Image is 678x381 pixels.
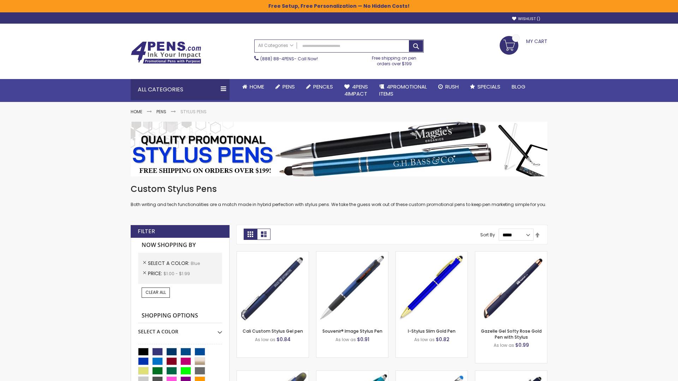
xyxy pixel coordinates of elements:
[475,251,547,257] a: Gazelle Gel Softy Rose Gold Pen with Stylus-Blue
[250,83,264,90] span: Home
[322,328,382,334] a: Souvenir® Image Stylus Pen
[316,252,388,323] img: Souvenir® Image Stylus Pen-Blue
[313,83,333,90] span: Pencils
[237,79,270,95] a: Home
[138,323,222,335] div: Select A Color
[138,228,155,235] strong: Filter
[131,41,201,64] img: 4Pens Custom Pens and Promotional Products
[408,328,456,334] a: I-Stylus Slim Gold Pen
[433,79,464,95] a: Rush
[339,79,374,102] a: 4Pens4impact
[131,122,547,176] img: Stylus Pens
[237,252,309,323] img: Cali Custom Stylus Gel pen-Blue
[163,271,190,277] span: $1.00 - $1.99
[191,260,200,266] span: Blue
[374,79,433,102] a: 4PROMOTIONALITEMS
[344,83,368,97] span: 4Pens 4impact
[270,79,301,95] a: Pens
[480,232,495,238] label: Sort By
[436,336,450,343] span: $0.82
[260,56,294,62] a: (888) 88-4PENS
[244,229,257,240] strong: Grid
[335,337,356,343] span: As low as
[512,83,525,90] span: Blog
[237,370,309,376] a: Souvenir® Jalan Highlighter Stylus Pen Combo-Blue
[131,183,547,208] div: Both writing and tech functionalities are a match made in hybrid perfection with stylus pens. We ...
[145,289,166,295] span: Clear All
[131,79,230,100] div: All Categories
[494,342,514,348] span: As low as
[180,109,207,115] strong: Stylus Pens
[316,251,388,257] a: Souvenir® Image Stylus Pen-Blue
[396,251,468,257] a: I-Stylus Slim Gold-Blue
[396,370,468,376] a: Islander Softy Gel with Stylus - ColorJet Imprint-Blue
[255,40,297,52] a: All Categories
[243,328,303,334] a: Cali Custom Stylus Gel pen
[156,109,166,115] a: Pens
[477,83,500,90] span: Specials
[379,83,427,97] span: 4PROMOTIONAL ITEMS
[301,79,339,95] a: Pencils
[258,43,293,48] span: All Categories
[414,337,435,343] span: As low as
[138,238,222,253] strong: Now Shopping by
[148,260,191,267] span: Select A Color
[515,341,529,349] span: $0.99
[260,56,318,62] span: - Call Now!
[357,336,369,343] span: $0.91
[481,328,542,340] a: Gazelle Gel Softy Rose Gold Pen with Stylus
[475,370,547,376] a: Custom Soft Touch® Metal Pens with Stylus-Blue
[464,79,506,95] a: Specials
[237,251,309,257] a: Cali Custom Stylus Gel pen-Blue
[131,183,547,195] h1: Custom Stylus Pens
[255,337,275,343] span: As low as
[365,53,424,67] div: Free shipping on pen orders over $199
[475,252,547,323] img: Gazelle Gel Softy Rose Gold Pen with Stylus-Blue
[276,336,291,343] span: $0.84
[512,16,540,22] a: Wishlist
[142,288,170,297] a: Clear All
[316,370,388,376] a: Neon Stylus Highlighter-Pen Combo-Blue
[131,109,142,115] a: Home
[138,308,222,323] strong: Shopping Options
[282,83,295,90] span: Pens
[148,270,163,277] span: Price
[396,252,468,323] img: I-Stylus Slim Gold-Blue
[506,79,531,95] a: Blog
[445,83,459,90] span: Rush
